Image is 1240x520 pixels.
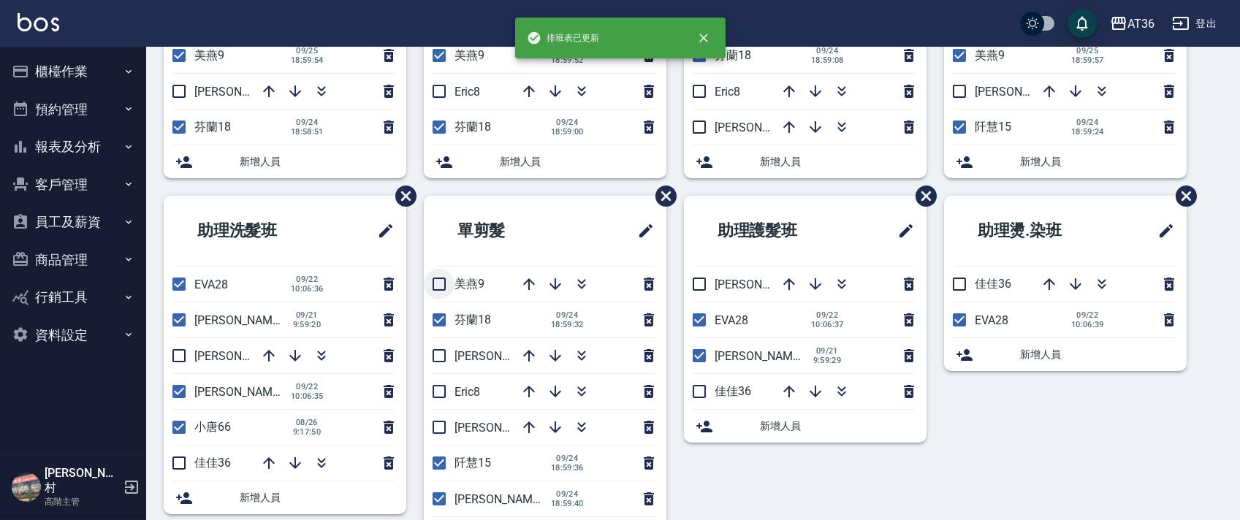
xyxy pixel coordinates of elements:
[811,46,844,56] span: 09/24
[551,463,584,473] span: 18:59:36
[454,385,480,399] span: Eric8
[454,277,484,291] span: 美燕9
[164,481,406,514] div: 新增人員
[194,278,228,291] span: EVA28
[1068,9,1097,38] button: save
[760,154,915,169] span: 新增人員
[240,154,395,169] span: 新增人員
[164,145,406,178] div: 新增人員
[551,454,584,463] span: 09/24
[194,456,231,470] span: 佳佳36
[975,85,1076,99] span: [PERSON_NAME]11
[956,204,1116,257] h2: 助理燙.染班
[454,492,555,506] span: [PERSON_NAME]16
[715,349,815,363] span: [PERSON_NAME]58
[175,204,333,257] h2: 助理洗髮班
[6,128,140,166] button: 報表及分析
[1165,175,1199,218] span: 刪除班表
[291,310,323,320] span: 09/21
[291,118,324,127] span: 09/24
[291,127,324,137] span: 18:58:51
[454,120,491,134] span: 芬蘭18
[905,175,939,218] span: 刪除班表
[454,349,549,363] span: [PERSON_NAME]6
[975,313,1008,327] span: EVA28
[454,456,491,470] span: 阡慧15
[45,466,119,495] h5: [PERSON_NAME]村
[975,277,1011,291] span: 佳佳36
[644,175,679,218] span: 刪除班表
[291,284,324,294] span: 10:06:36
[715,313,748,327] span: EVA28
[684,410,927,443] div: 新增人員
[715,384,751,398] span: 佳佳36
[551,56,584,65] span: 18:59:52
[889,213,915,248] span: 修改班表的標題
[454,313,491,326] span: 芬蘭18
[1071,310,1104,320] span: 09/22
[811,346,843,356] span: 09/21
[944,338,1187,371] div: 新增人員
[628,213,655,248] span: 修改班表的標題
[45,495,119,508] p: 高階主管
[6,166,140,204] button: 客戶管理
[194,420,231,434] span: 小唐66
[194,48,224,62] span: 美燕9
[1166,10,1222,37] button: 登出
[194,120,231,134] span: 芬蘭18
[500,154,655,169] span: 新增人員
[240,490,395,505] span: 新增人員
[6,278,140,316] button: 行銷工具
[291,56,324,65] span: 18:59:54
[1071,118,1104,127] span: 09/24
[291,427,323,437] span: 9:17:50
[6,91,140,129] button: 預約管理
[291,320,323,329] span: 9:59:20
[811,356,843,365] span: 9:59:29
[715,85,740,99] span: Eric8
[6,53,140,91] button: 櫃檯作業
[384,175,419,218] span: 刪除班表
[715,121,815,134] span: [PERSON_NAME]11
[454,48,484,62] span: 美燕9
[6,203,140,241] button: 員工及薪資
[1071,320,1104,329] span: 10:06:39
[696,204,853,257] h2: 助理護髮班
[684,145,927,178] div: 新增人員
[1149,213,1175,248] span: 修改班表的標題
[194,385,295,399] span: [PERSON_NAME]55
[454,421,555,435] span: [PERSON_NAME]11
[811,56,844,65] span: 18:59:08
[368,213,395,248] span: 修改班表的標題
[1104,9,1160,39] button: AT36
[811,320,844,329] span: 10:06:37
[551,127,584,137] span: 18:59:00
[715,278,815,291] span: [PERSON_NAME]56
[551,320,584,329] span: 18:59:32
[194,349,295,363] span: [PERSON_NAME]56
[1020,347,1175,362] span: 新增人員
[975,120,1011,134] span: 阡慧15
[291,382,324,391] span: 09/22
[1127,15,1155,33] div: AT36
[551,118,584,127] span: 09/24
[435,204,578,257] h2: 單剪髮
[1071,127,1104,137] span: 18:59:24
[6,316,140,354] button: 資料設定
[715,48,751,62] span: 芬蘭18
[811,310,844,320] span: 09/22
[527,31,600,45] span: 排班表已更新
[194,85,295,99] span: [PERSON_NAME]11
[975,48,1005,62] span: 美燕9
[760,418,915,434] span: 新增人員
[551,310,584,320] span: 09/24
[18,13,59,31] img: Logo
[12,473,41,502] img: Person
[6,241,140,279] button: 商品管理
[291,275,324,284] span: 09/22
[944,145,1187,178] div: 新增人員
[688,22,720,54] button: close
[551,499,584,508] span: 18:59:40
[291,46,324,56] span: 09/25
[551,489,584,499] span: 09/24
